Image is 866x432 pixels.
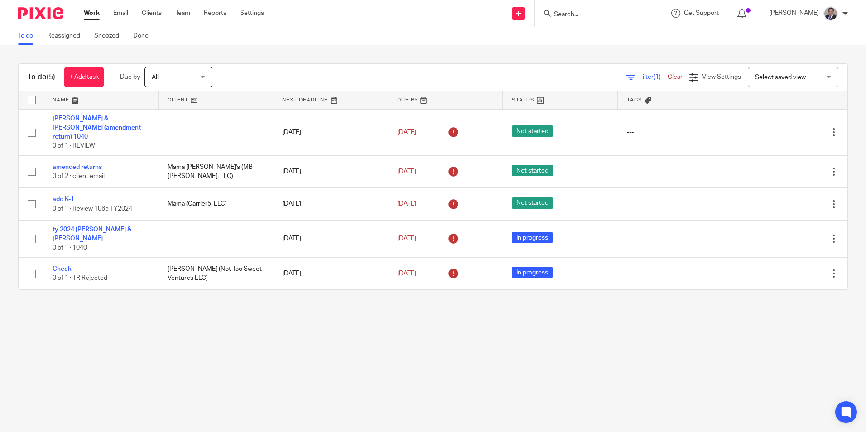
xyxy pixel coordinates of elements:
td: Mama [PERSON_NAME]'s (MB [PERSON_NAME], LLC) [159,156,274,188]
span: Not started [512,165,553,176]
a: Settings [240,9,264,18]
span: [DATE] [397,235,416,242]
h1: To do [28,72,55,82]
td: [DATE] [273,220,388,257]
span: 0 of 1 · TR Rejected [53,275,107,281]
span: [DATE] [397,270,416,277]
span: Not started [512,197,553,209]
a: Reports [204,9,226,18]
span: (1) [654,74,661,80]
span: All [152,74,159,81]
td: [PERSON_NAME] (Not Too Sweet Ventures LLC) [159,258,274,290]
span: 0 of 1 · 1040 [53,245,87,251]
td: Mama (Carrier5, LLC) [159,188,274,220]
span: [DATE] [397,201,416,207]
span: 0 of 1 · REVIEW [53,143,95,149]
a: Team [175,9,190,18]
img: thumbnail_IMG_0720.jpg [823,6,838,21]
p: [PERSON_NAME] [769,9,819,18]
div: --- [627,269,724,278]
td: [DATE] [273,188,388,220]
img: Pixie [18,7,63,19]
span: 0 of 1 · Review 1065 TY2024 [53,206,132,212]
a: Reassigned [47,27,87,45]
div: --- [627,234,724,243]
span: In progress [512,267,553,278]
a: Email [113,9,128,18]
a: [PERSON_NAME] & [PERSON_NAME] (amendment return) 1040 [53,115,141,140]
a: + Add task [64,67,104,87]
div: --- [627,199,724,208]
a: amended returns [53,164,102,170]
span: Get Support [684,10,719,16]
span: Filter [639,74,668,80]
td: [DATE] [273,109,388,156]
p: Due by [120,72,140,82]
span: View Settings [702,74,741,80]
a: Check [53,266,72,272]
a: Work [84,9,100,18]
a: add K-1 [53,196,74,202]
span: [DATE] [397,168,416,175]
span: In progress [512,232,553,243]
input: Search [553,11,635,19]
div: --- [627,167,724,176]
span: Select saved view [755,74,806,81]
span: [DATE] [397,129,416,135]
span: Not started [512,125,553,137]
a: Clear [668,74,683,80]
a: Clients [142,9,162,18]
td: [DATE] [273,156,388,188]
a: Done [133,27,155,45]
a: ty 2024 [PERSON_NAME] & [PERSON_NAME] [53,226,131,242]
a: To do [18,27,40,45]
span: Tags [627,97,642,102]
span: 0 of 2 · client email [53,173,105,179]
span: (5) [47,73,55,81]
div: --- [627,128,724,137]
a: Snoozed [94,27,126,45]
td: [DATE] [273,258,388,290]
